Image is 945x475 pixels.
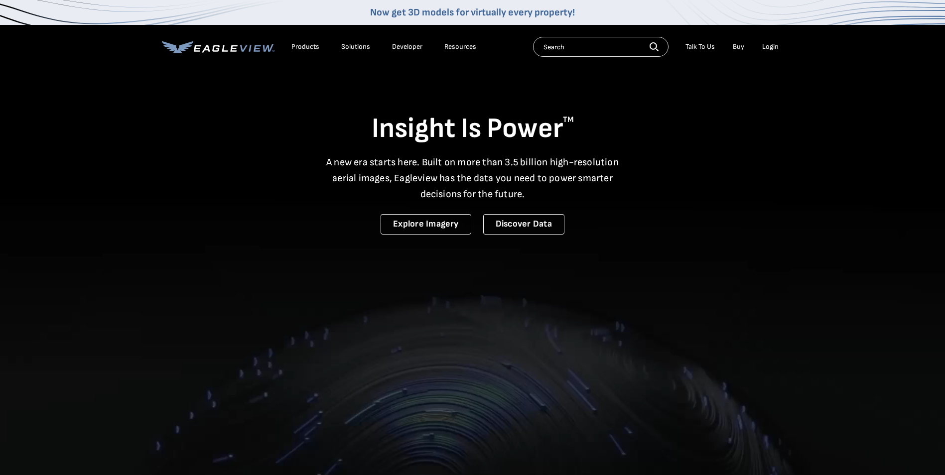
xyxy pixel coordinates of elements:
[733,42,744,51] a: Buy
[291,42,319,51] div: Products
[483,214,564,235] a: Discover Data
[444,42,476,51] div: Resources
[392,42,422,51] a: Developer
[563,115,574,124] sup: TM
[370,6,575,18] a: Now get 3D models for virtually every property!
[685,42,715,51] div: Talk To Us
[762,42,779,51] div: Login
[162,112,784,146] h1: Insight Is Power
[320,154,625,202] p: A new era starts here. Built on more than 3.5 billion high-resolution aerial images, Eagleview ha...
[533,37,669,57] input: Search
[381,214,471,235] a: Explore Imagery
[341,42,370,51] div: Solutions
